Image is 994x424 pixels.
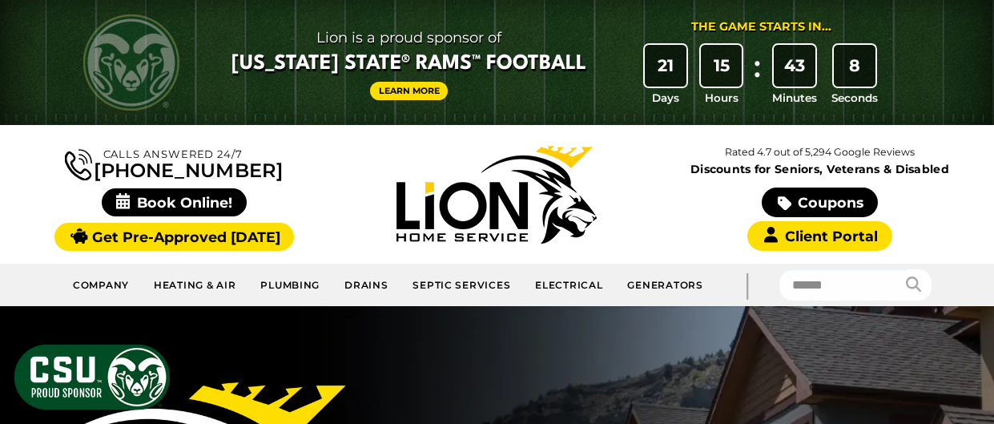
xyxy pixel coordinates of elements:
a: Plumbing [248,270,332,300]
span: Discounts for Seniors, Veterans & Disabled [662,164,978,175]
div: 8 [834,45,875,87]
span: Seconds [831,90,878,106]
div: | [715,264,779,306]
a: Electrical [523,270,615,300]
a: Generators [615,270,714,300]
a: Heating & Air [142,270,248,300]
div: 21 [645,45,686,87]
a: Client Portal [747,221,891,251]
span: Book Online! [102,188,247,216]
a: Coupons [762,188,877,217]
a: Learn More [370,82,449,100]
a: Septic Services [400,270,523,300]
span: Minutes [772,90,817,106]
span: Lion is a proud sponsor of [231,25,586,50]
div: 43 [774,45,815,87]
p: Rated 4.7 out of 5,294 Google Reviews [658,143,981,161]
span: Days [652,90,679,106]
a: Drains [332,270,400,300]
img: CSU Sponsor Badge [12,342,172,412]
a: Company [61,270,142,300]
a: Get Pre-Approved [DATE] [54,223,294,251]
span: Hours [705,90,738,106]
span: [US_STATE] State® Rams™ Football [231,50,586,78]
img: Lion Home Service [396,146,597,244]
div: The Game Starts in... [691,18,831,36]
img: CSU Rams logo [83,14,179,111]
a: [PHONE_NUMBER] [65,146,283,180]
div: : [749,45,765,107]
div: 15 [701,45,742,87]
